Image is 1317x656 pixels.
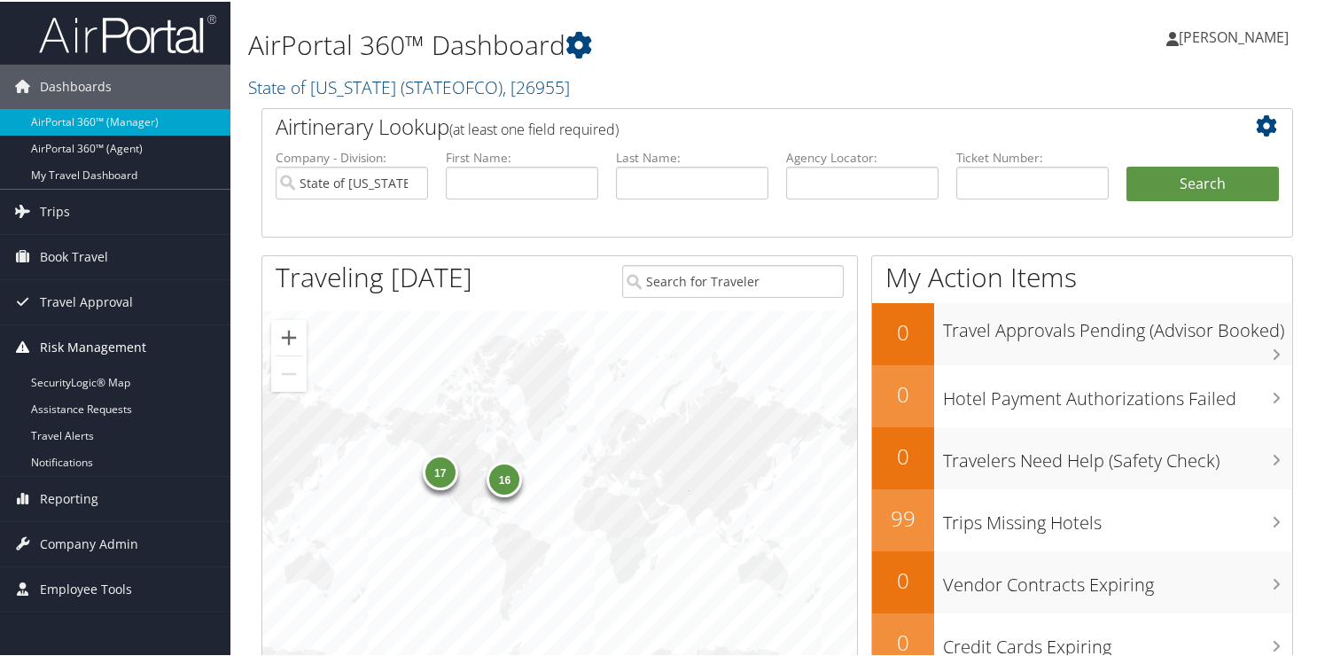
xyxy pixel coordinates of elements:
h2: 0 [872,626,934,656]
h3: Hotel Payment Authorizations Failed [943,376,1292,410]
span: Company Admin [40,520,138,565]
a: 0Travelers Need Help (Safety Check) [872,426,1292,488]
span: Employee Tools [40,566,132,610]
label: Agency Locator: [786,147,939,165]
h3: Travel Approvals Pending (Advisor Booked) [943,308,1292,341]
label: Company - Division: [276,147,428,165]
button: Zoom out [271,355,307,390]
h2: 0 [872,440,934,470]
span: Dashboards [40,63,112,107]
span: (at least one field required) [449,118,619,137]
input: Search for Traveler [622,263,843,296]
h1: My Action Items [872,257,1292,294]
div: 17 [423,453,458,488]
span: [PERSON_NAME] [1179,26,1289,45]
h2: Airtinerary Lookup [276,110,1193,140]
h1: Traveling [DATE] [276,257,472,294]
a: State of [US_STATE] [248,74,570,98]
label: Ticket Number: [956,147,1109,165]
a: 0Hotel Payment Authorizations Failed [872,363,1292,426]
h2: 0 [872,564,934,594]
label: First Name: [446,147,598,165]
h3: Travelers Need Help (Safety Check) [943,438,1292,472]
span: Travel Approval [40,278,133,323]
button: Search [1126,165,1279,200]
a: [PERSON_NAME] [1166,9,1306,62]
span: , [ 26955 ] [503,74,570,98]
span: Reporting [40,475,98,519]
span: Book Travel [40,233,108,277]
h2: 0 [872,378,934,408]
span: Trips [40,188,70,232]
a: 99Trips Missing Hotels [872,488,1292,550]
h3: Trips Missing Hotels [943,500,1292,534]
a: 0Travel Approvals Pending (Advisor Booked) [872,301,1292,363]
button: Zoom in [271,318,307,354]
label: Last Name: [616,147,768,165]
span: Risk Management [40,324,146,368]
img: airportal-logo.png [39,12,216,53]
span: ( STATEOFCO ) [401,74,503,98]
a: 0Vendor Contracts Expiring [872,550,1292,612]
h2: 99 [872,502,934,532]
h1: AirPortal 360™ Dashboard [248,25,954,62]
h3: Vendor Contracts Expiring [943,562,1292,596]
div: 16 [487,459,523,495]
h2: 0 [872,316,934,346]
